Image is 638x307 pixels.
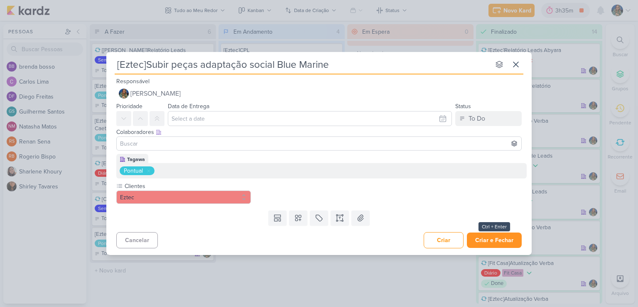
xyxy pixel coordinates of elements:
[467,233,522,248] button: Criar e Fechar
[116,86,522,101] button: [PERSON_NAME]
[455,111,522,126] button: To Do
[116,191,251,204] button: Eztec
[424,232,464,248] button: Criar
[119,89,129,99] img: Isabella Gutierres
[116,128,522,136] div: Colaboradores
[469,114,485,124] div: To Do
[127,156,145,163] div: Tagawa
[118,139,520,149] input: Buscar
[124,182,251,191] label: Clientes
[116,78,150,85] label: Responsável
[478,222,510,231] div: Ctrl + Enter
[168,103,209,110] label: Data de Entrega
[116,103,142,110] label: Prioridade
[116,232,158,248] button: Cancelar
[115,57,490,72] input: Kard Sem Título
[168,111,452,126] input: Select a date
[455,103,471,110] label: Status
[124,166,143,175] div: Pontual
[130,89,181,99] span: [PERSON_NAME]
